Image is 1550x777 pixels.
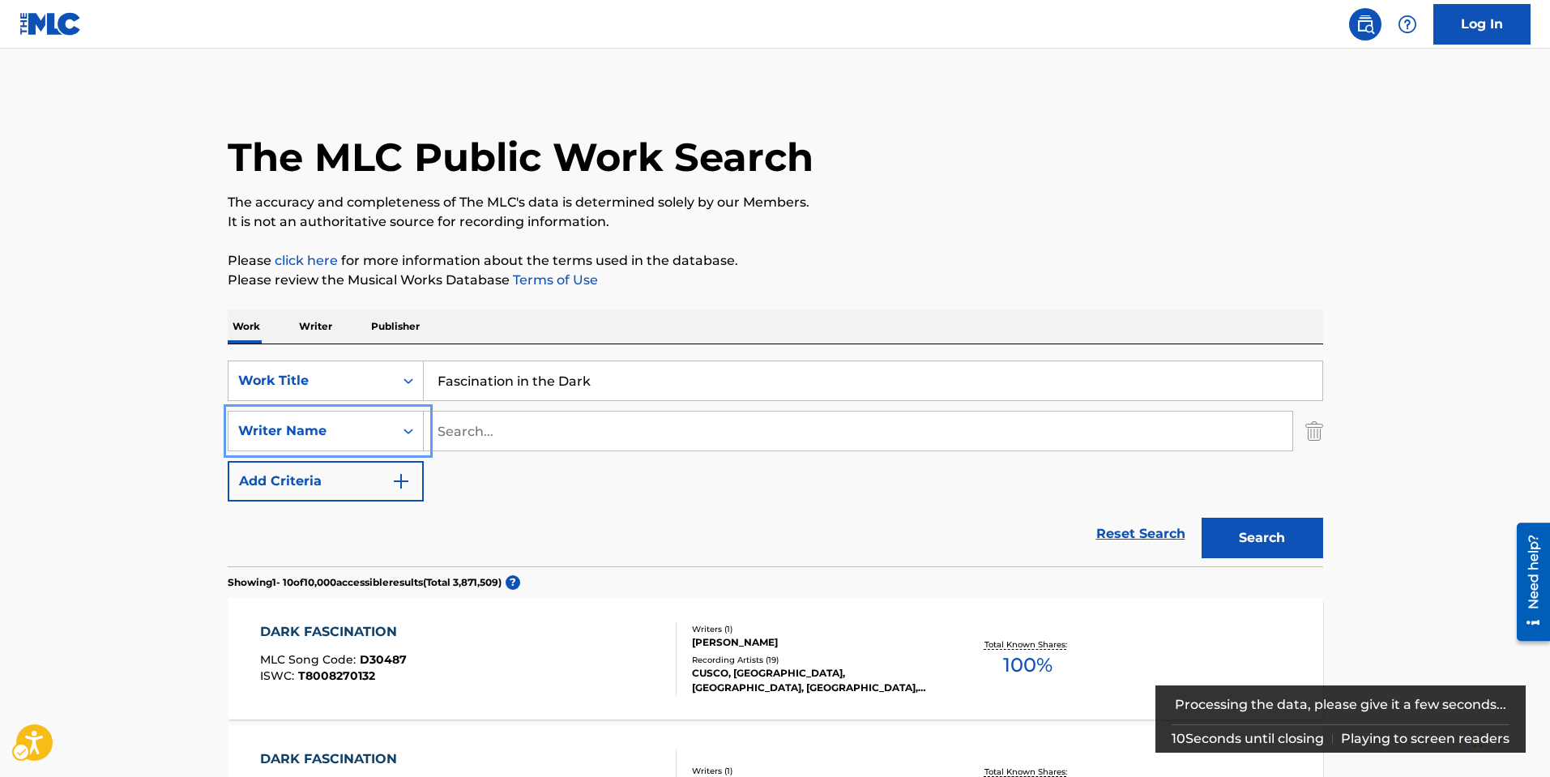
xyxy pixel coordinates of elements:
[228,361,1323,566] form: Search Form
[984,638,1071,651] p: Total Known Shares:
[228,575,502,590] p: Showing 1 - 10 of 10,000 accessible results (Total 3,871,509 )
[692,654,937,666] div: Recording Artists ( 19 )
[260,668,298,683] span: ISWC :
[228,133,813,181] h1: The MLC Public Work Search
[1356,15,1375,34] img: search
[228,251,1323,271] p: Please for more information about the terms used in the database.
[228,310,265,344] p: Work
[391,472,411,491] img: 9d2ae6d4665cec9f34b9.svg
[506,575,520,590] span: ?
[228,598,1323,719] a: DARK FASCINATIONMLC Song Code:D30487ISWC:T8008270132Writers (1)[PERSON_NAME]Recording Artists (19...
[1433,4,1531,45] a: Log In
[19,12,82,36] img: MLC Logo
[294,310,337,344] p: Writer
[1003,651,1053,680] span: 100 %
[692,635,937,650] div: [PERSON_NAME]
[238,371,384,391] div: Work Title
[1398,15,1417,34] img: help
[298,668,375,683] span: T8008270132
[260,749,408,769] div: DARK FASCINATION
[275,253,338,268] a: click here
[1505,517,1550,647] iframe: Iframe | Resource Center
[424,412,1292,450] input: Search...
[1088,516,1193,552] a: Reset Search
[1305,411,1323,451] img: Delete Criterion
[424,361,1322,400] input: Search...
[692,765,937,777] div: Writers ( 1 )
[260,652,360,667] span: MLC Song Code :
[1172,685,1510,724] div: Processing the data, please give it a few seconds...
[692,666,937,695] div: CUSCO, [GEOGRAPHIC_DATA], [GEOGRAPHIC_DATA], [GEOGRAPHIC_DATA], [GEOGRAPHIC_DATA]
[692,623,937,635] div: Writers ( 1 )
[228,212,1323,232] p: It is not an authoritative source for recording information.
[510,272,598,288] a: Terms of Use
[394,361,423,400] div: On
[228,193,1323,212] p: The accuracy and completeness of The MLC's data is determined solely by our Members.
[260,622,407,642] div: DARK FASCINATION
[366,310,425,344] p: Publisher
[228,271,1323,290] p: Please review the Musical Works Database
[1172,731,1185,746] span: 10
[228,461,424,502] button: Add Criteria
[238,421,384,441] div: Writer Name
[360,652,407,667] span: D30487
[1202,518,1323,558] button: Search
